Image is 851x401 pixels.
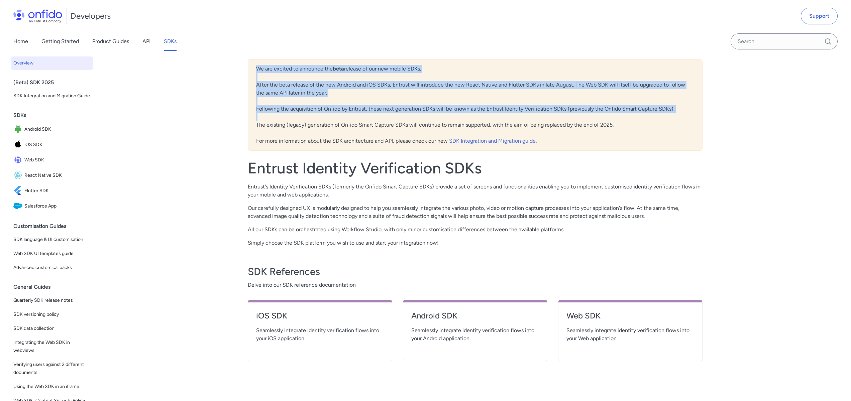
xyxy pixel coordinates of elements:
a: Overview [11,56,93,70]
a: iOS SDK [256,310,384,326]
a: Product Guides [92,32,129,51]
a: Using the Web SDK in an iframe [11,380,93,393]
a: SDK Integration and Migration guide [449,138,536,144]
a: SDK Integration and Migration Guide [11,89,93,103]
span: Advanced custom callbacks [13,264,91,272]
div: Customisation Guides [13,220,96,233]
span: Salesforce App [24,202,91,211]
input: Onfido search input field [731,33,838,49]
span: Integrating the Web SDK in webviews [13,339,91,355]
span: SDK language & UI customisation [13,236,91,244]
span: Verifying users against 2 different documents [13,361,91,377]
h1: Entrust Identity Verification SDKs [248,159,703,177]
a: Integrating the Web SDK in webviews [11,336,93,357]
span: Overview [13,59,91,67]
a: Web SDK UI templates guide [11,247,93,260]
img: IconReact Native SDK [13,171,24,180]
a: IconReact Native SDKReact Native SDK [11,168,93,183]
h1: Developers [71,11,111,21]
a: IconAndroid SDKAndroid SDK [11,122,93,137]
span: SDK data collection [13,324,91,332]
a: IconFlutter SDKFlutter SDK [11,183,93,198]
a: Quarterly SDK release notes [11,294,93,307]
a: Android SDK [411,310,539,326]
span: Android SDK [24,125,91,134]
a: Verifying users against 2 different documents [11,358,93,379]
p: Simply choose the SDK platform you wish to use and start your integration now! [248,239,703,247]
a: SDKs [164,32,177,51]
h4: Android SDK [411,310,539,321]
a: IconiOS SDKiOS SDK [11,137,93,152]
img: IconAndroid SDK [13,125,24,134]
a: Getting Started [41,32,79,51]
a: Web SDK [566,310,694,326]
span: Web SDK UI templates guide [13,250,91,258]
div: We are excited to announce the release of our new mobile SDKs. After the beta release of the new ... [248,59,703,151]
img: Onfido Logo [13,9,62,23]
p: Our carefully designed UX is modularly designed to help you seamlessly integrate the various phot... [248,204,703,220]
span: Seamlessly integrate identity verification flows into your Android application. [411,326,539,343]
span: Using the Web SDK in an iframe [13,383,91,391]
a: SDK versioning policy [11,308,93,321]
h4: iOS SDK [256,310,384,321]
a: IconSalesforce AppSalesforce App [11,199,93,214]
span: Flutter SDK [24,186,91,195]
a: Home [13,32,28,51]
a: API [142,32,150,51]
span: React Native SDK [24,171,91,180]
a: SDK language & UI customisation [11,233,93,246]
h3: SDK References [248,265,703,278]
p: Entrust's Identity Verification SDKs (formerly the Onfido Smart Capture SDKs) provide a set of sc... [248,183,703,199]
a: Advanced custom callbacks [11,261,93,274]
h4: Web SDK [566,310,694,321]
span: Seamlessly integrate identity verification flows into your Web application. [566,326,694,343]
a: Support [801,8,838,24]
img: IconiOS SDK [13,140,24,149]
img: IconFlutter SDK [13,186,24,195]
a: SDK data collection [11,322,93,335]
span: iOS SDK [24,140,91,149]
span: Web SDK [24,155,91,165]
div: (Beta) SDK 2025 [13,76,96,89]
span: Seamlessly integrate identity verification flows into your iOS application. [256,326,384,343]
img: IconWeb SDK [13,155,24,165]
div: SDKs [13,109,96,122]
span: Quarterly SDK release notes [13,296,91,304]
div: General Guides [13,280,96,294]
span: Delve into our SDK reference documentation [248,281,703,289]
img: IconSalesforce App [13,202,24,211]
b: beta [333,65,344,72]
span: SDK Integration and Migration Guide [13,92,91,100]
p: All our SDKs can be orchestrated using Workflow Studio, with only minor customisation differences... [248,226,703,234]
span: SDK versioning policy [13,310,91,318]
a: IconWeb SDKWeb SDK [11,153,93,167]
